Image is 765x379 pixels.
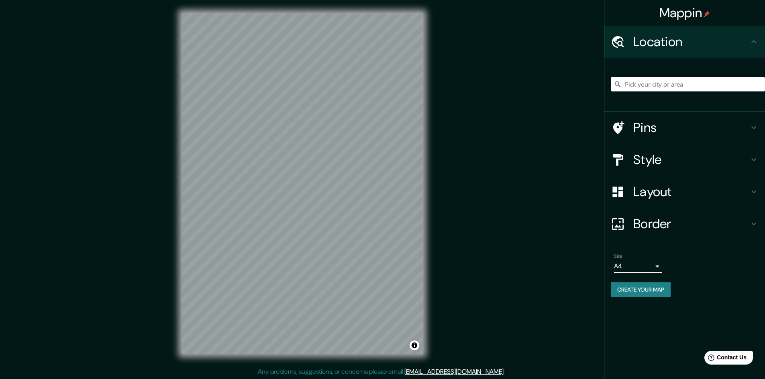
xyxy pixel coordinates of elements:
a: [EMAIL_ADDRESS][DOMAIN_NAME] [404,367,504,376]
input: Pick your city or area [611,77,765,91]
button: Toggle attribution [410,340,419,350]
button: Create your map [611,282,671,297]
p: Any problems, suggestions, or concerns please email . [258,367,505,377]
div: Border [604,208,765,240]
canvas: Map [182,13,423,354]
div: Pins [604,111,765,144]
h4: Pins [633,120,749,136]
div: . [506,367,508,377]
iframe: Help widget launcher [694,348,756,370]
div: Style [604,144,765,176]
h4: Style [633,152,749,168]
label: Size [614,253,622,260]
h4: Mappin [659,5,710,21]
h4: Layout [633,184,749,200]
h4: Border [633,216,749,232]
img: pin-icon.png [704,11,710,17]
h4: Location [633,34,749,50]
div: A4 [614,260,662,273]
div: Location [604,26,765,58]
div: . [505,367,506,377]
div: Layout [604,176,765,208]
